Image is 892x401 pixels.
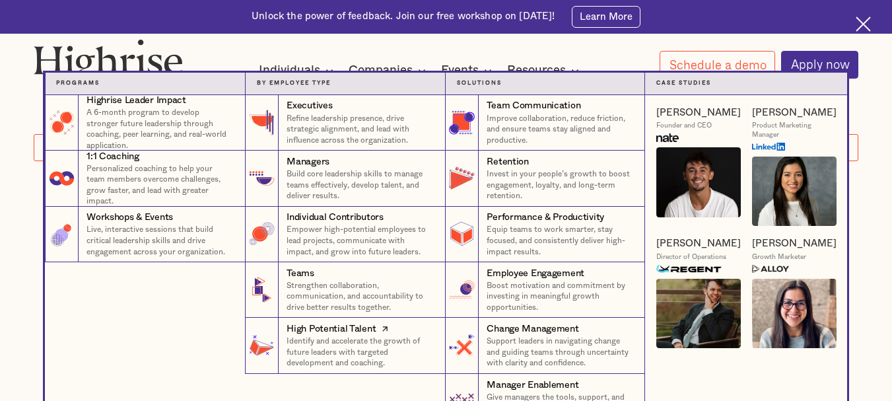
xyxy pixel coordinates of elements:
[287,267,314,280] div: Teams
[287,168,434,201] p: Build core leadership skills to manage teams effectively, develop talent, and deliver results.
[752,237,837,250] a: [PERSON_NAME]
[487,379,578,392] div: Manager Enablement
[287,322,376,336] div: High Potential Talent
[752,253,806,262] div: Growth Marketer
[487,224,633,257] p: Equip teams to work smarter, stay focused, and consistently deliver high-impact results.
[257,80,331,86] strong: By Employee Type
[656,106,741,120] a: [PERSON_NAME]
[445,207,645,262] a: Performance & ProductivityEquip teams to work smarter, stay focused, and consistently deliver hig...
[34,39,183,84] img: Highrise logo
[245,318,445,373] a: High Potential TalentIdentify and accelerate the growth of future leaders with targeted developme...
[287,224,434,257] p: Empower high-potential employees to lead projects, communicate with impact, and grow into future ...
[45,95,245,151] a: Highrise Leader ImpactA 6-month program to develop stronger future leadership through coaching, p...
[487,113,633,146] p: Improve collaboration, reduce friction, and ensure teams stay aligned and productive.
[656,237,741,250] a: [PERSON_NAME]
[287,99,332,112] div: Executives
[245,262,445,318] a: TeamsStrengthen collaboration, communication, and accountability to drive better results together.
[45,207,245,262] a: Workshops & EventsLive, interactive sessions that build critical leadership skills and drive enga...
[487,99,580,112] div: Team Communication
[245,95,445,151] a: ExecutivesRefine leadership presence, drive strategic alignment, and lead with influence across t...
[781,51,859,79] a: Apply now
[259,63,337,79] div: Individuals
[660,51,776,78] a: Schedule a demo
[445,262,645,318] a: Employee EngagementBoost motivation and commitment by investing in meaningful growth opportunities.
[287,336,434,369] p: Identify and accelerate the growth of future leaders with targeted development and coaching.
[656,122,712,130] div: Founder and CEO
[287,155,329,168] div: Managers
[487,211,604,224] div: Performance & Productivity
[856,17,871,32] img: Cross icon
[487,322,578,336] div: Change Management
[656,253,726,262] div: Director of Operations
[86,107,234,151] p: A 6-month program to develop stronger future leadership through coaching, peer learning, and real...
[752,106,837,120] a: [PERSON_NAME]
[349,63,430,79] div: Companies
[487,267,584,280] div: Employee Engagement
[441,63,479,79] div: Events
[245,207,445,262] a: Individual ContributorsEmpower high-potential employees to lead projects, communicate with impact...
[487,336,633,369] p: Support leaders in navigating change and guiding teams through uncertainty with clarity and confi...
[86,94,186,107] div: Highrise Leader Impact
[252,10,555,23] div: Unlock the power of feedback. Join our free workshop on [DATE]!
[86,163,234,207] p: Personalized coaching to help your team members overcome challenges, grow faster, and lead with g...
[86,150,139,163] div: 1:1 Coaching
[457,80,502,86] strong: Solutions
[86,211,173,224] div: Workshops & Events
[287,280,434,313] p: Strengthen collaboration, communication, and accountability to drive better results together.
[287,211,383,224] div: Individual Contributors
[245,151,445,206] a: ManagersBuild core leadership skills to manage teams effectively, develop talent, and deliver res...
[487,280,633,313] p: Boost motivation and commitment by investing in meaningful growth opportunities.
[752,122,837,139] div: Product Marketing Manager
[507,63,566,79] div: Resources
[572,6,640,28] a: Learn More
[56,80,100,86] strong: Programs
[86,224,234,257] p: Live, interactive sessions that build critical leadership skills and drive engagement across your...
[507,63,583,79] div: Resources
[445,151,645,206] a: RetentionInvest in your people’s growth to boost engagement, loyalty, and long-term retention.
[487,168,633,201] p: Invest in your people’s growth to boost engagement, loyalty, and long-term retention.
[441,63,496,79] div: Events
[45,151,245,206] a: 1:1 CoachingPersonalized coaching to help your team members overcome challenges, grow faster, and...
[445,318,645,373] a: Change ManagementSupport leaders in navigating change and guiding teams through uncertainty with ...
[656,80,711,86] strong: Case Studies
[259,63,320,79] div: Individuals
[349,63,413,79] div: Companies
[445,95,645,151] a: Team CommunicationImprove collaboration, reduce friction, and ensure teams stay aligned and produ...
[487,155,528,168] div: Retention
[287,113,434,146] p: Refine leadership presence, drive strategic alignment, and lead with influence across the organiz...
